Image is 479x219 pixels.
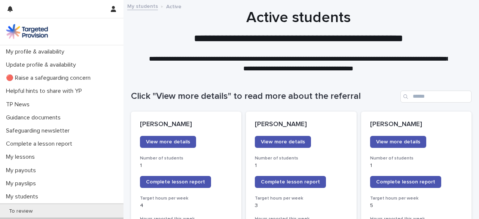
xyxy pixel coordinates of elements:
[3,61,82,69] p: Update profile & availability
[146,139,190,145] span: View more details
[3,140,78,147] p: Complete a lesson report
[255,203,347,209] p: 3
[166,2,181,10] p: Active
[255,162,347,169] p: 1
[140,162,232,169] p: 1
[3,48,70,55] p: My profile & availability
[370,136,426,148] a: View more details
[131,91,397,102] h1: Click "View more details" to read more about the referral
[255,136,311,148] a: View more details
[3,114,67,121] p: Guidance documents
[3,88,88,95] p: Helpful hints to share with YP
[3,74,97,82] p: 🔴 Raise a safeguarding concern
[370,195,463,201] h3: Target hours per week
[3,208,39,215] p: To review
[3,193,44,200] p: My students
[370,203,463,209] p: 5
[131,9,466,27] h1: Active students
[6,24,48,39] img: M5nRWzHhSzIhMunXDL62
[255,121,347,129] p: [PERSON_NAME]
[376,179,435,185] span: Complete lesson report
[400,91,472,103] input: Search
[3,180,42,187] p: My payslips
[3,101,36,108] p: TP News
[255,195,347,201] h3: Target hours per week
[255,176,326,188] a: Complete lesson report
[261,179,320,185] span: Complete lesson report
[140,195,232,201] h3: Target hours per week
[261,139,305,145] span: View more details
[3,153,41,161] p: My lessons
[140,176,211,188] a: Complete lesson report
[370,121,463,129] p: [PERSON_NAME]
[127,1,158,10] a: My students
[255,155,347,161] h3: Number of students
[370,162,463,169] p: 1
[140,136,196,148] a: View more details
[140,121,232,129] p: [PERSON_NAME]
[370,176,441,188] a: Complete lesson report
[3,127,76,134] p: Safeguarding newsletter
[140,155,232,161] h3: Number of students
[146,179,205,185] span: Complete lesson report
[3,167,42,174] p: My payouts
[370,155,463,161] h3: Number of students
[140,203,232,209] p: 4
[376,139,420,145] span: View more details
